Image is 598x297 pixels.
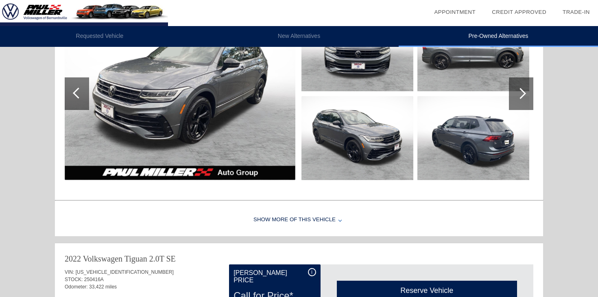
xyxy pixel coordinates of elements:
span: [US_VEHICLE_IDENTIFICATION_NUMBER] [76,269,174,275]
span: VIN: [65,269,74,275]
span: 250416A [84,277,104,282]
div: Show More of this Vehicle [55,204,543,236]
img: 9e2c2b725059dafd01090c27a174eb2ax.jpg [301,96,413,180]
img: d27a5745d14c685a93220ad4e522a46dx.jpg [65,7,295,180]
div: [PERSON_NAME] Price [234,268,316,285]
img: 2a2121cb184a699cd4ed96c2406c51e8x.jpg [417,96,529,180]
div: 2.0T SE [149,253,176,264]
li: Pre-Owned Alternatives [399,26,598,47]
a: Trade-In [563,9,590,15]
span: 33,422 miles [89,284,117,290]
a: Credit Approved [492,9,546,15]
li: New Alternatives [199,26,399,47]
div: 2022 Volkswagen Tiguan [65,253,147,264]
span: Odometer: [65,284,88,290]
a: Appointment [434,9,476,15]
div: i [308,268,316,276]
span: STOCK: [65,277,83,282]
